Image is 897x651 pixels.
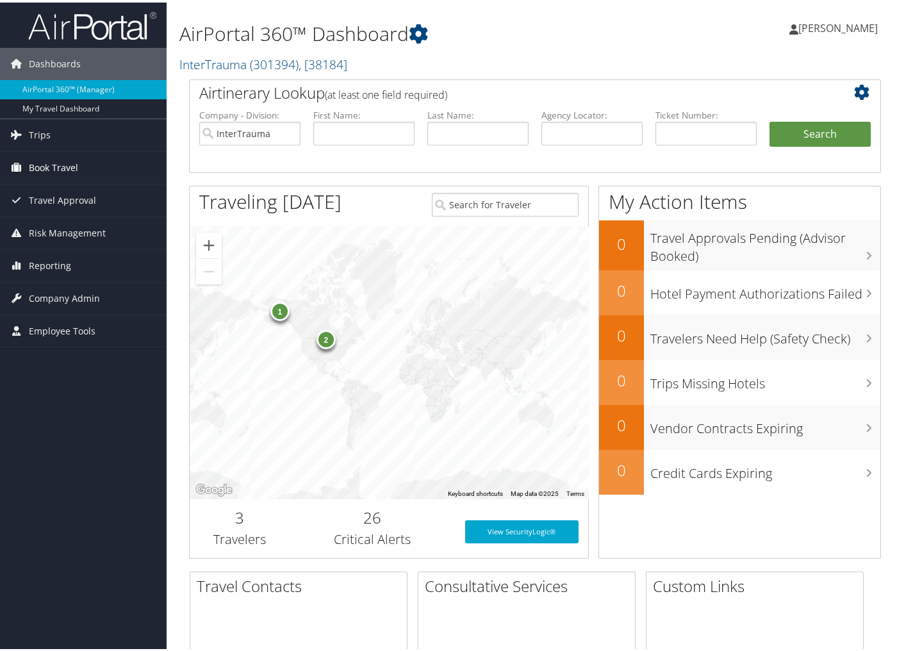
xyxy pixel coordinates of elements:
label: Agency Locator: [541,106,643,119]
h3: Vendor Contracts Expiring [650,411,880,435]
span: [PERSON_NAME] [798,19,878,33]
h2: 0 [599,412,644,434]
span: (at least one field required) [325,85,447,99]
h2: 0 [599,277,644,299]
span: Travel Approval [29,182,96,214]
h2: 26 [299,504,445,526]
h3: Travel Approvals Pending (Advisor Booked) [650,220,880,263]
span: Dashboards [29,45,81,78]
button: Search [769,119,871,145]
label: Ticket Number: [655,106,757,119]
div: 1 [270,299,290,318]
h2: 0 [599,457,644,479]
h2: Travel Contacts [197,573,407,595]
a: Open this area in Google Maps (opens a new window) [193,479,235,496]
h2: 0 [599,322,644,344]
h3: Hotel Payment Authorizations Failed [650,276,880,301]
span: Book Travel [29,149,78,181]
button: Zoom out [196,256,222,282]
h3: Travelers Need Help (Safety Check) [650,321,880,345]
h2: Custom Links [653,573,863,595]
input: Search for Traveler [432,190,579,214]
span: ( 301394 ) [250,53,299,70]
a: View SecurityLogic® [465,518,579,541]
span: Reporting [29,247,71,279]
img: Google [193,479,235,496]
h3: Critical Alerts [299,528,445,546]
div: 2 [317,327,336,347]
a: InterTrauma [179,53,347,70]
a: 0Hotel Payment Authorizations Failed [599,268,880,313]
span: Company Admin [29,280,100,312]
h2: Consultative Services [425,573,635,595]
h2: 3 [199,504,279,526]
h3: Travelers [199,528,279,546]
button: Zoom in [196,230,222,256]
h2: 0 [599,231,644,252]
label: Last Name: [427,106,529,119]
label: First Name: [313,106,415,119]
a: [PERSON_NAME] [789,6,891,45]
a: 0Travelers Need Help (Safety Check) [599,313,880,358]
h1: Traveling [DATE] [199,186,342,213]
label: Company - Division: [199,106,300,119]
h2: 0 [599,367,644,389]
span: , [ 38184 ] [299,53,347,70]
a: Terms (opens in new tab) [566,488,584,495]
img: airportal-logo.png [28,8,156,38]
span: Risk Management [29,215,106,247]
h3: Credit Cards Expiring [650,456,880,480]
span: Employee Tools [29,313,95,345]
button: Keyboard shortcuts [448,487,503,496]
h3: Trips Missing Hotels [650,366,880,390]
h1: My Action Items [599,186,880,213]
a: 0Vendor Contracts Expiring [599,402,880,447]
h2: Airtinerary Lookup [199,79,813,101]
a: 0Travel Approvals Pending (Advisor Booked) [599,218,880,267]
a: 0Credit Cards Expiring [599,447,880,492]
span: Trips [29,117,51,149]
a: 0Trips Missing Hotels [599,358,880,402]
h1: AirPortal 360™ Dashboard [179,18,654,45]
span: Map data ©2025 [511,488,559,495]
